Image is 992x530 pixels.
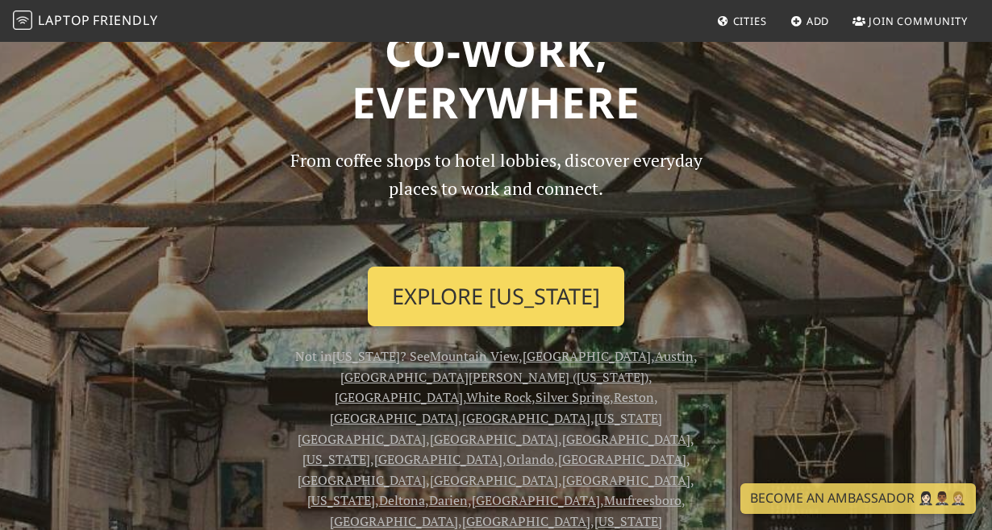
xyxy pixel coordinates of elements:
a: [GEOGRAPHIC_DATA] [562,430,690,448]
a: Explore [US_STATE] [368,267,624,326]
a: [GEOGRAPHIC_DATA][PERSON_NAME] ([US_STATE]) [340,368,648,386]
a: [GEOGRAPHIC_DATA] [298,471,426,489]
a: Add [784,6,836,35]
p: From coffee shops to hotel lobbies, discover everyday places to work and connect. [276,147,716,254]
a: Reston [614,388,654,406]
a: [GEOGRAPHIC_DATA] [472,491,600,509]
a: [GEOGRAPHIC_DATA] [462,512,590,530]
a: [GEOGRAPHIC_DATA] [330,409,458,427]
span: Laptop [38,11,90,29]
a: Deltona [379,491,425,509]
a: Join Community [846,6,974,35]
a: Mountain View [430,347,519,365]
a: Orlando [506,450,554,468]
a: [US_STATE] [332,347,400,365]
span: Join Community [869,14,968,28]
a: [GEOGRAPHIC_DATA] [562,471,690,489]
a: Cities [711,6,773,35]
a: LaptopFriendly LaptopFriendly [13,7,158,35]
a: [GEOGRAPHIC_DATA] [462,409,590,427]
a: [GEOGRAPHIC_DATA] [430,471,558,489]
span: Friendly [93,11,157,29]
img: LaptopFriendly [13,10,32,30]
a: Darien [429,491,468,509]
a: [GEOGRAPHIC_DATA] [374,450,502,468]
a: [GEOGRAPHIC_DATA] [558,450,686,468]
a: [US_STATE] [302,450,370,468]
a: [US_STATE] [307,491,375,509]
a: [GEOGRAPHIC_DATA] [523,347,651,365]
a: Murfreesboro [604,491,681,509]
span: Cities [733,14,767,28]
span: Add [807,14,830,28]
a: White Rock [466,388,531,406]
a: Silver Spring [536,388,610,406]
h1: Co-work, Everywhere [46,25,946,127]
a: [GEOGRAPHIC_DATA] [330,512,458,530]
a: [US_STATE][GEOGRAPHIC_DATA] [298,409,662,448]
a: [GEOGRAPHIC_DATA] [335,388,463,406]
a: Austin [655,347,694,365]
a: Become an Ambassador 🤵🏻‍♀️🤵🏾‍♂️🤵🏼‍♀️ [740,483,976,514]
a: [GEOGRAPHIC_DATA] [430,430,558,448]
